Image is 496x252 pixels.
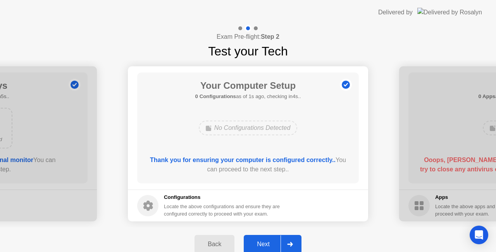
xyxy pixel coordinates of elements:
div: Back [197,241,232,248]
h5: Configurations [164,193,281,201]
div: No Configurations Detected [199,121,298,135]
h1: Your Computer Setup [195,79,301,93]
b: Thank you for ensuring your computer is configured correctly.. [150,157,336,163]
h1: Test your Tech [208,42,288,60]
div: Delivered by [378,8,413,17]
div: You can proceed to the next step.. [148,155,348,174]
h4: Exam Pre-flight: [217,32,279,41]
b: Step 2 [261,33,279,40]
img: Delivered by Rosalyn [417,8,482,17]
div: Next [246,241,281,248]
div: Open Intercom Messenger [470,226,488,244]
div: Locate the above configurations and ensure they are configured correctly to proceed with your exam. [164,203,281,217]
h5: as of 1s ago, checking in4s.. [195,93,301,100]
b: 0 Configurations [195,93,236,99]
